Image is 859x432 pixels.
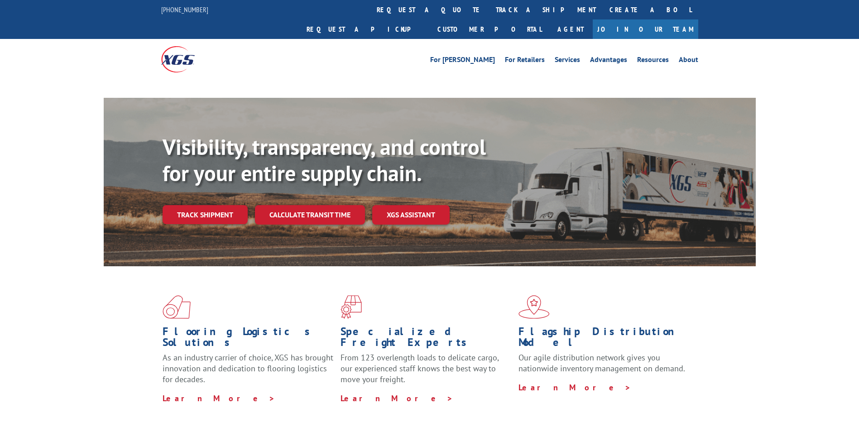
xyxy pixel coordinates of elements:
a: Calculate transit time [255,205,365,225]
a: For [PERSON_NAME] [430,56,495,66]
a: [PHONE_NUMBER] [161,5,208,14]
a: About [679,56,698,66]
b: Visibility, transparency, and control for your entire supply chain. [163,133,486,187]
a: Resources [637,56,669,66]
p: From 123 overlength loads to delicate cargo, our experienced staff knows the best way to move you... [341,352,512,393]
h1: Flagship Distribution Model [518,326,690,352]
a: For Retailers [505,56,545,66]
a: Join Our Team [593,19,698,39]
a: Learn More > [163,393,275,403]
a: Track shipment [163,205,248,224]
a: Services [555,56,580,66]
img: xgs-icon-flagship-distribution-model-red [518,295,550,319]
a: XGS ASSISTANT [372,205,450,225]
h1: Flooring Logistics Solutions [163,326,334,352]
img: xgs-icon-total-supply-chain-intelligence-red [163,295,191,319]
a: Request a pickup [300,19,431,39]
a: Agent [548,19,593,39]
span: Our agile distribution network gives you nationwide inventory management on demand. [518,352,685,374]
a: Learn More > [518,382,631,393]
img: xgs-icon-focused-on-flooring-red [341,295,362,319]
span: As an industry carrier of choice, XGS has brought innovation and dedication to flooring logistics... [163,352,333,384]
h1: Specialized Freight Experts [341,326,512,352]
a: Advantages [590,56,627,66]
a: Customer Portal [431,19,548,39]
a: Learn More > [341,393,453,403]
